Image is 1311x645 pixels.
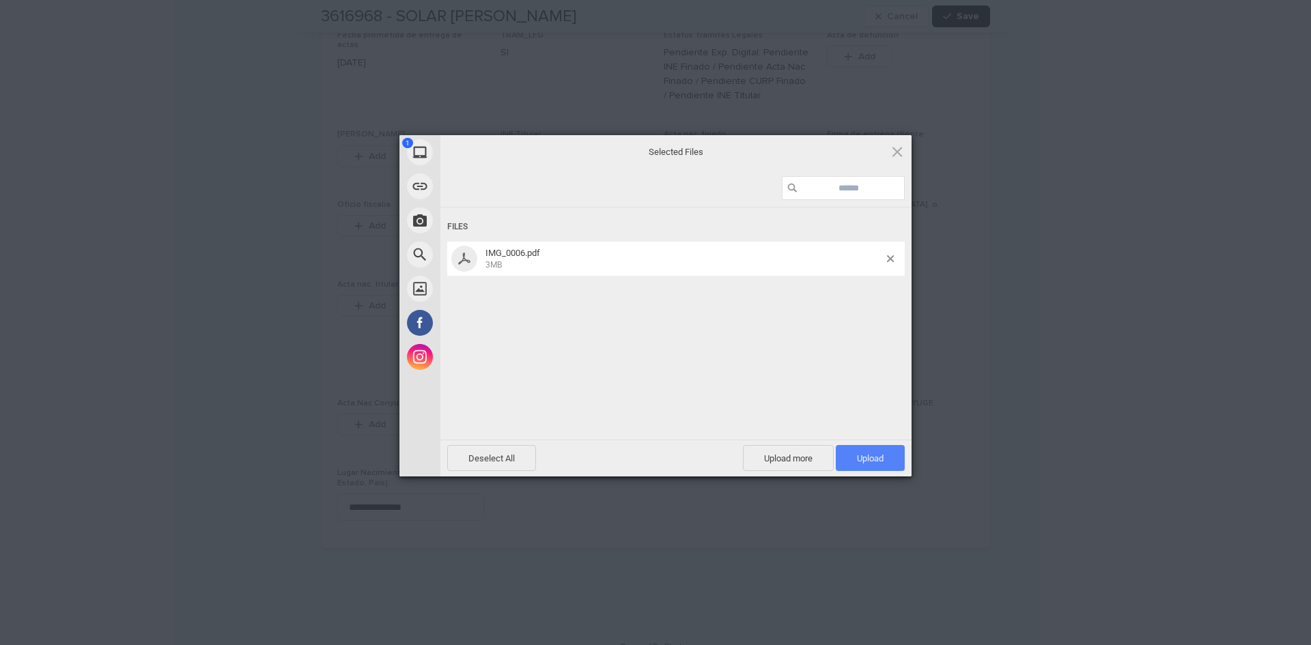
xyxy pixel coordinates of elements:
span: IMG_0006.pdf [481,248,887,270]
div: Instagram [399,340,563,374]
div: Take Photo [399,203,563,238]
div: Unsplash [399,272,563,306]
span: 3MB [485,260,502,270]
div: Files [447,214,905,240]
div: Facebook [399,306,563,340]
span: Upload more [743,445,834,471]
span: 1 [402,138,413,148]
span: Click here or hit ESC to close picker [890,144,905,159]
span: Upload [836,445,905,471]
span: Selected Files [539,145,813,158]
div: Link (URL) [399,169,563,203]
span: Upload [857,453,884,463]
span: IMG_0006.pdf [485,248,540,258]
div: My Device [399,135,563,169]
span: Deselect All [447,445,536,471]
div: Web Search [399,238,563,272]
